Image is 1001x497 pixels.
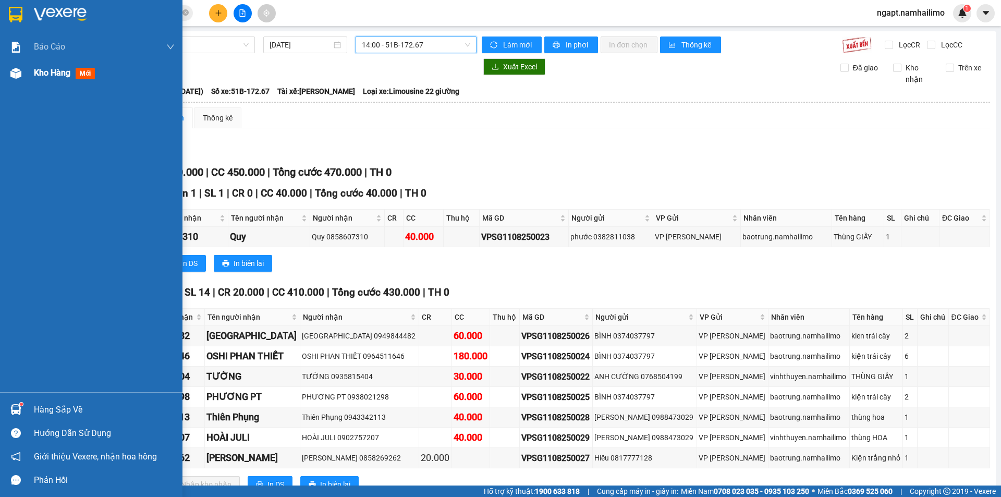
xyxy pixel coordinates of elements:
[869,6,953,19] span: ngapt.namhailimo
[490,41,499,50] span: sync
[653,227,740,247] td: VP Phạm Ngũ Lão
[199,187,202,199] span: |
[452,309,490,326] th: CC
[454,329,488,343] div: 60.000
[313,212,373,224] span: Người nhận
[419,309,452,326] th: CR
[699,432,766,443] div: VP [PERSON_NAME]
[594,330,695,342] div: BÌNH 0374037797
[963,5,971,12] sup: 1
[211,86,270,97] span: Số xe: 51B-172.67
[597,486,678,497] span: Cung cấp máy in - giấy in:
[234,258,264,269] span: In biên lai
[363,86,459,97] span: Loại xe: Limousine 22 giường
[937,39,964,51] span: Lọc CC
[905,371,915,382] div: 1
[699,350,766,362] div: VP [PERSON_NAME]
[834,231,882,243] div: Thùng GIẤY
[884,210,901,227] th: SL
[699,411,766,423] div: VP [PERSON_NAME]
[770,411,847,423] div: baotrung.namhailimo
[492,63,499,71] span: download
[34,426,175,441] div: Hướng dẫn sử dụng
[310,187,312,199] span: |
[206,430,298,445] div: HOÀI JULI
[976,4,995,22] button: caret-down
[400,187,402,199] span: |
[10,404,21,415] img: warehouse-icon
[942,212,979,224] span: ĐC Giao
[681,39,713,51] span: Thống kê
[697,407,768,428] td: VP Phạm Ngũ Lão
[520,428,593,448] td: VPSG1108250029
[385,210,404,227] th: CR
[277,86,355,97] span: Tài xế: [PERSON_NAME]
[34,402,175,418] div: Hàng sắp về
[570,231,651,243] div: phước 0382811038
[849,62,882,74] span: Đã giao
[594,371,695,382] div: ANH CƯỜNG 0768504199
[302,371,417,382] div: TƯỜNG 0935815404
[655,231,738,243] div: VP [PERSON_NAME]
[905,391,915,403] div: 2
[697,428,768,448] td: VP Phạm Ngũ Lão
[302,350,417,362] div: OSHI PHAN THIẾT 0964511646
[905,350,915,362] div: 6
[454,410,488,425] div: 40.000
[215,9,222,17] span: plus
[895,39,922,51] span: Lọc CR
[205,387,300,407] td: PHƯƠNG PT
[315,187,397,199] span: Tổng cước 40.000
[520,407,593,428] td: VPSG1108250028
[309,481,316,489] span: printer
[34,40,65,53] span: Báo cáo
[34,68,70,78] span: Kho hàng
[332,286,420,298] span: Tổng cước 430.000
[205,326,300,346] td: THÁI HÒA
[267,479,284,490] span: In DS
[482,212,558,224] span: Mã GD
[203,112,233,124] div: Thống kê
[503,39,533,51] span: Làm mới
[222,260,229,268] span: printer
[901,62,938,85] span: Kho nhận
[454,349,488,363] div: 180.000
[770,452,847,464] div: baotrung.namhailimo
[832,210,884,227] th: Tên hàng
[444,210,480,227] th: Thu hộ
[169,187,197,199] span: Đơn 1
[205,448,300,468] td: Quỳnh Anh
[423,286,425,298] span: |
[905,411,915,423] div: 1
[699,371,766,382] div: VP [PERSON_NAME]
[182,9,189,16] span: close-circle
[699,391,766,403] div: VP [PERSON_NAME]
[300,476,359,493] button: printerIn biên lai
[886,231,899,243] div: 1
[588,486,589,497] span: |
[681,486,809,497] span: Miền Nam
[213,286,215,298] span: |
[521,411,591,424] div: VPSG1108250028
[228,227,310,247] td: Quy
[954,62,985,74] span: Trên xe
[209,4,227,22] button: plus
[181,258,198,269] span: In DS
[851,452,901,464] div: Kiện trắng nhỏ
[206,451,298,465] div: [PERSON_NAME]
[232,187,253,199] span: CR 0
[205,428,300,448] td: HOÀI JULI
[211,166,265,178] span: CC 450.000
[484,486,580,497] span: Hỗ trợ kỹ thuật:
[699,452,766,464] div: VP [PERSON_NAME]
[851,371,901,382] div: THÙNG GIẤY
[10,42,21,53] img: solution-icon
[303,311,408,323] span: Người nhận
[520,326,593,346] td: VPSG1108250026
[571,212,642,224] span: Người gửi
[312,231,382,243] div: Quy 0858607310
[697,387,768,407] td: VP Phạm Ngũ Lão
[668,41,677,50] span: bar-chart
[263,9,270,17] span: aim
[480,227,569,247] td: VPSG1108250023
